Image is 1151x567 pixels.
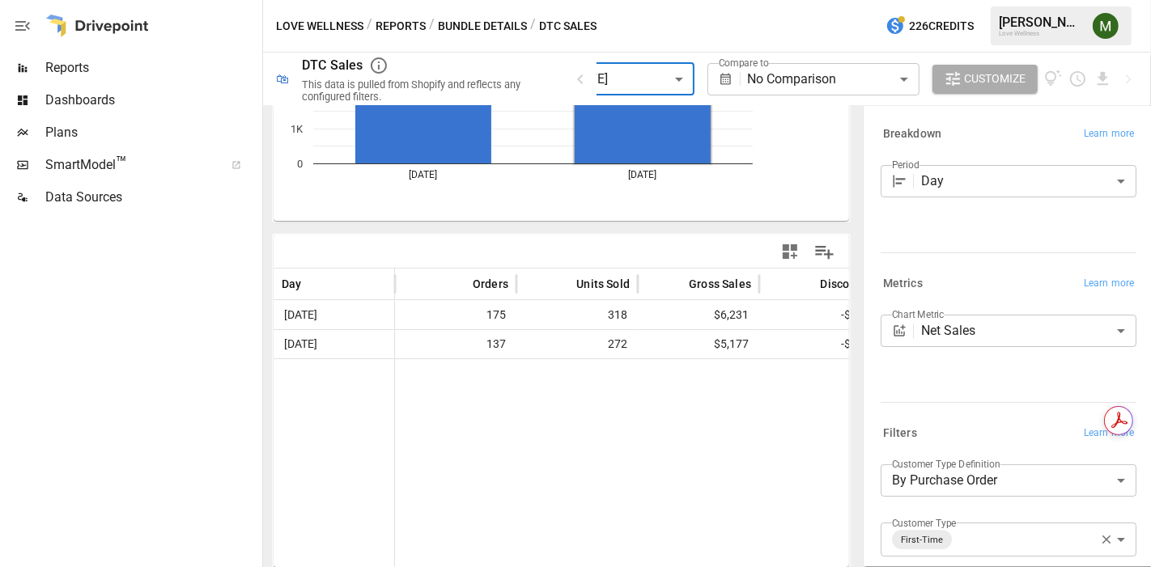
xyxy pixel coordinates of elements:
[892,158,920,171] label: Period
[883,425,917,442] h6: Filters
[304,273,326,295] button: Sort
[291,123,304,135] text: 1K
[576,276,630,292] span: Units Sold
[881,464,1136,497] div: By Purchase Order
[747,63,919,95] div: No Comparison
[525,301,630,329] span: 318
[921,165,1136,197] div: Day
[1093,13,1119,39] img: Meredith Lacasse
[552,273,575,295] button: Sort
[429,16,435,36] div: /
[883,125,941,143] h6: Breakdown
[282,301,386,329] span: [DATE]
[302,78,551,103] div: This data is pulled from Shopify and reflects any configured filters.
[45,91,259,110] span: Dashboards
[796,273,818,295] button: Sort
[767,301,873,329] span: -$701
[892,307,945,321] label: Chart Metric
[689,276,751,292] span: Gross Sales
[806,234,843,270] button: Manage Columns
[921,315,1136,347] div: Net Sales
[629,169,657,180] text: [DATE]
[820,276,873,292] span: Discounts
[1084,425,1134,442] span: Learn more
[45,188,259,207] span: Data Sources
[276,16,363,36] button: Love Wellness
[376,16,426,36] button: Reports
[932,65,1038,94] button: Customize
[403,301,508,329] span: 175
[45,58,259,78] span: Reports
[719,56,769,70] label: Compare to
[530,16,536,36] div: /
[892,516,957,530] label: Customer Type
[894,531,949,549] span: First-Time
[473,276,508,292] span: Orders
[1084,126,1134,142] span: Learn more
[646,301,751,329] span: $6,231
[909,16,974,36] span: 226 Credits
[767,330,873,358] span: -$703
[879,11,980,41] button: 226Credits
[646,330,751,358] span: $5,177
[302,57,363,73] div: DTC Sales
[438,16,527,36] button: Bundle Details
[525,330,630,358] span: 272
[1068,70,1087,88] button: Schedule report
[1094,70,1112,88] button: Download report
[999,30,1083,37] div: Love Wellness
[276,71,289,87] div: 🛍
[883,275,923,293] h6: Metrics
[1084,276,1134,292] span: Learn more
[297,158,303,170] text: 0
[892,457,1000,471] label: Customer Type Definition
[282,276,302,292] span: Day
[45,155,214,175] span: SmartModel
[410,169,438,180] text: [DATE]
[1044,65,1063,94] button: View documentation
[116,153,127,173] span: ™
[1083,3,1128,49] button: Meredith Lacasse
[403,330,508,358] span: 137
[282,330,386,358] span: [DATE]
[45,123,259,142] span: Plans
[965,69,1026,89] span: Customize
[999,15,1083,30] div: [PERSON_NAME]
[665,273,687,295] button: Sort
[448,273,471,295] button: Sort
[522,63,694,95] div: [DATE] - [DATE]
[367,16,372,36] div: /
